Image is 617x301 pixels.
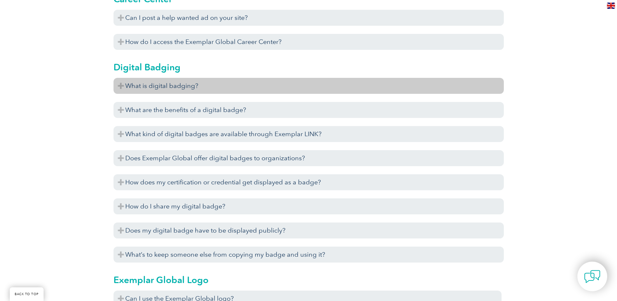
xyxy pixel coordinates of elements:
h3: What are the benefits of a digital badge? [114,102,504,118]
img: contact-chat.png [584,268,600,285]
h3: Does my digital badge have to be displayed publicly? [114,222,504,238]
h3: Can I post a help wanted ad on your site? [114,10,504,26]
h3: How do I access the Exemplar Global Career Center? [114,34,504,50]
h3: What is digital badging? [114,78,504,94]
h2: Exemplar Global Logo [114,275,502,285]
a: BACK TO TOP [10,287,44,301]
h3: How does my certification or credential get displayed as a badge? [114,174,504,190]
h3: Does Exemplar Global offer digital badges to organizations? [114,150,504,166]
h3: What’s to keep someone else from copying my badge and using it? [114,247,504,263]
h3: How do I share my digital badge? [114,198,504,214]
h2: Digital Badging [114,62,504,72]
h3: What kind of digital badges are available through Exemplar LINK? [114,126,504,142]
img: en [607,3,615,9]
